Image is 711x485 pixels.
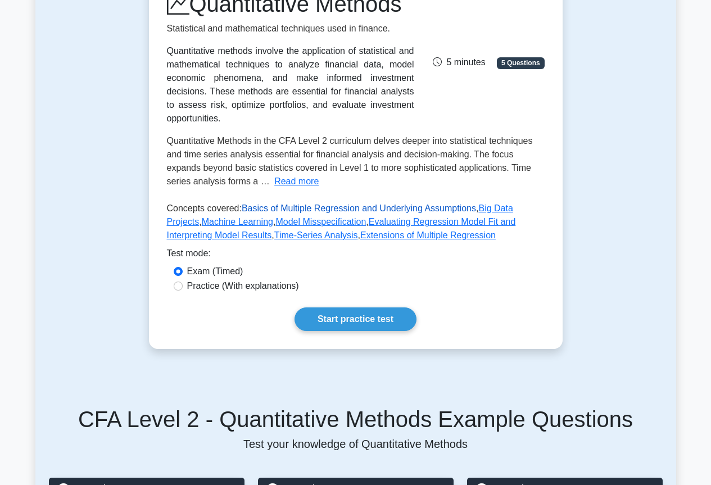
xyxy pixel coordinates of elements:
p: Statistical and mathematical techniques used in finance. [167,22,414,35]
a: Machine Learning [202,217,273,226]
a: Start practice test [295,307,416,331]
label: Exam (Timed) [187,265,243,278]
label: Practice (With explanations) [187,279,299,293]
a: Extensions of Multiple Regression [360,230,496,240]
div: Test mode: [167,247,545,265]
button: Read more [274,175,319,188]
a: Basics of Multiple Regression and Underlying Assumptions [242,203,476,213]
span: 5 minutes [433,57,485,67]
p: Test your knowledge of Quantitative Methods [49,437,663,451]
a: Model Misspecification [275,217,366,226]
span: 5 Questions [497,57,544,69]
p: Concepts covered: , , , , , , [167,202,545,247]
span: Quantitative Methods in the CFA Level 2 curriculum delves deeper into statistical techniques and ... [167,136,533,186]
a: Time-Series Analysis [274,230,358,240]
div: Quantitative methods involve the application of statistical and mathematical techniques to analyz... [167,44,414,125]
h5: CFA Level 2 - Quantitative Methods Example Questions [49,406,663,433]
